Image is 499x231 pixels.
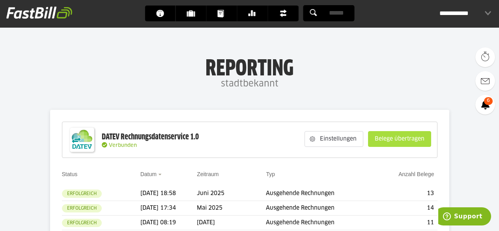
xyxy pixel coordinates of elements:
iframe: Öffnet ein Widget, in dem Sie weitere Informationen finden [438,207,491,227]
a: Dashboard [145,6,175,21]
sl-button: Belege übertragen [368,131,431,147]
a: Kunden [176,6,206,21]
td: 14 [376,201,437,216]
a: Anzahl Belege [398,171,434,177]
span: Verbunden [109,143,137,148]
td: [DATE] 08:19 [140,216,197,230]
td: Juni 2025 [197,186,266,201]
img: DATEV-Datenservice Logo [66,124,98,156]
a: 6 [475,95,495,115]
a: Status [62,171,78,177]
a: Finanzen [268,6,298,21]
span: Dashboard [156,6,169,21]
span: Finanzen [279,6,292,21]
span: Kunden [187,6,200,21]
td: 13 [376,186,437,201]
a: Dokumente [206,6,237,21]
img: fastbill_logo_white.png [6,6,72,19]
span: Dokumente [217,6,230,21]
td: Ausgehende Rechnungen [266,186,375,201]
sl-badge: Erfolgreich [62,204,102,212]
td: Mai 2025 [197,201,266,216]
td: Ausgehende Rechnungen [266,216,375,230]
a: Typ [266,171,275,177]
img: sort_desc.gif [158,174,163,175]
h1: Reporting [79,56,420,76]
td: 11 [376,216,437,230]
a: Banking [237,6,267,21]
span: Banking [248,6,261,21]
a: Zeitraum [197,171,219,177]
td: [DATE] 17:34 [140,201,197,216]
td: [DATE] [197,216,266,230]
div: DATEV Rechnungsdatenservice 1.0 [102,132,199,142]
a: Datum [140,171,157,177]
td: Ausgehende Rechnungen [266,201,375,216]
sl-badge: Erfolgreich [62,219,102,227]
sl-button: Einstellungen [305,131,363,147]
td: [DATE] 18:58 [140,186,197,201]
sl-badge: Erfolgreich [62,190,102,198]
span: 6 [484,97,493,105]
